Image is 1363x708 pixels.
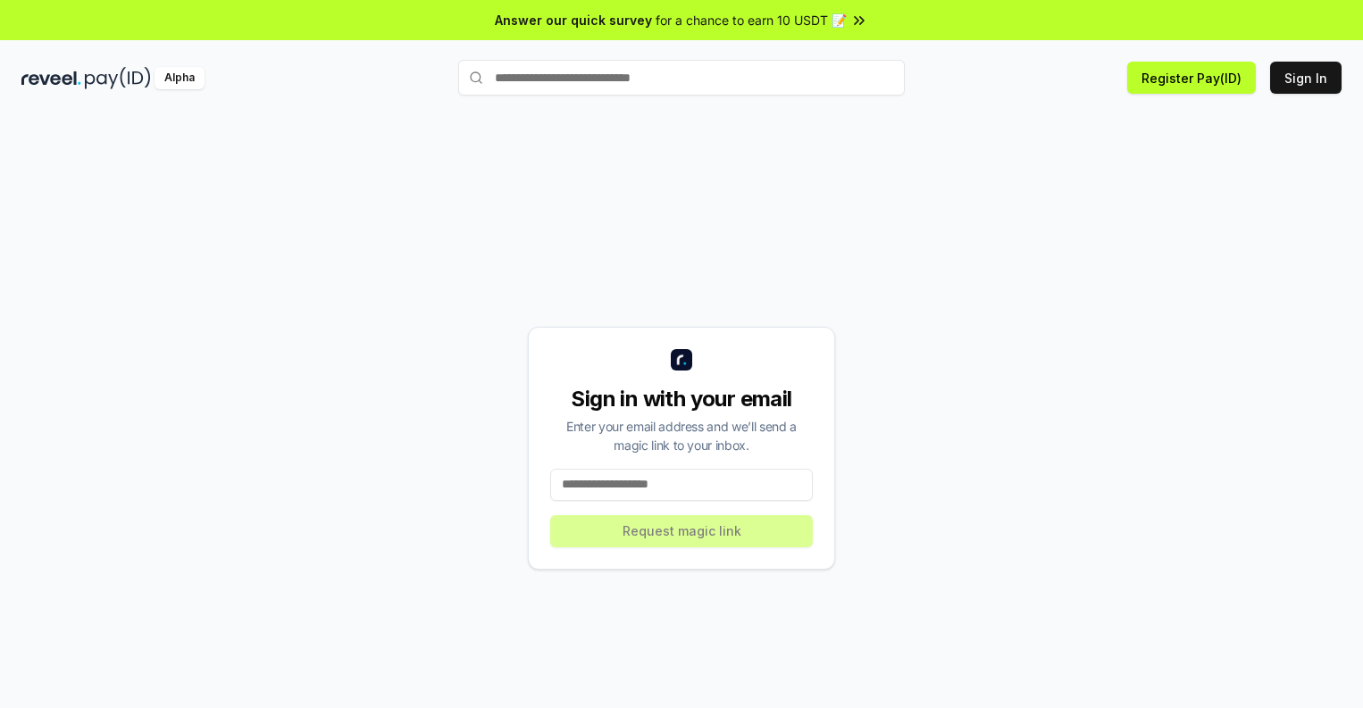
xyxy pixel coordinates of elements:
div: Sign in with your email [550,385,813,413]
div: Enter your email address and we’ll send a magic link to your inbox. [550,417,813,454]
span: Answer our quick survey [495,11,652,29]
img: reveel_dark [21,67,81,89]
div: Alpha [155,67,205,89]
img: logo_small [671,349,692,371]
img: pay_id [85,67,151,89]
span: for a chance to earn 10 USDT 📝 [656,11,847,29]
button: Register Pay(ID) [1127,62,1256,94]
button: Sign In [1270,62,1342,94]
